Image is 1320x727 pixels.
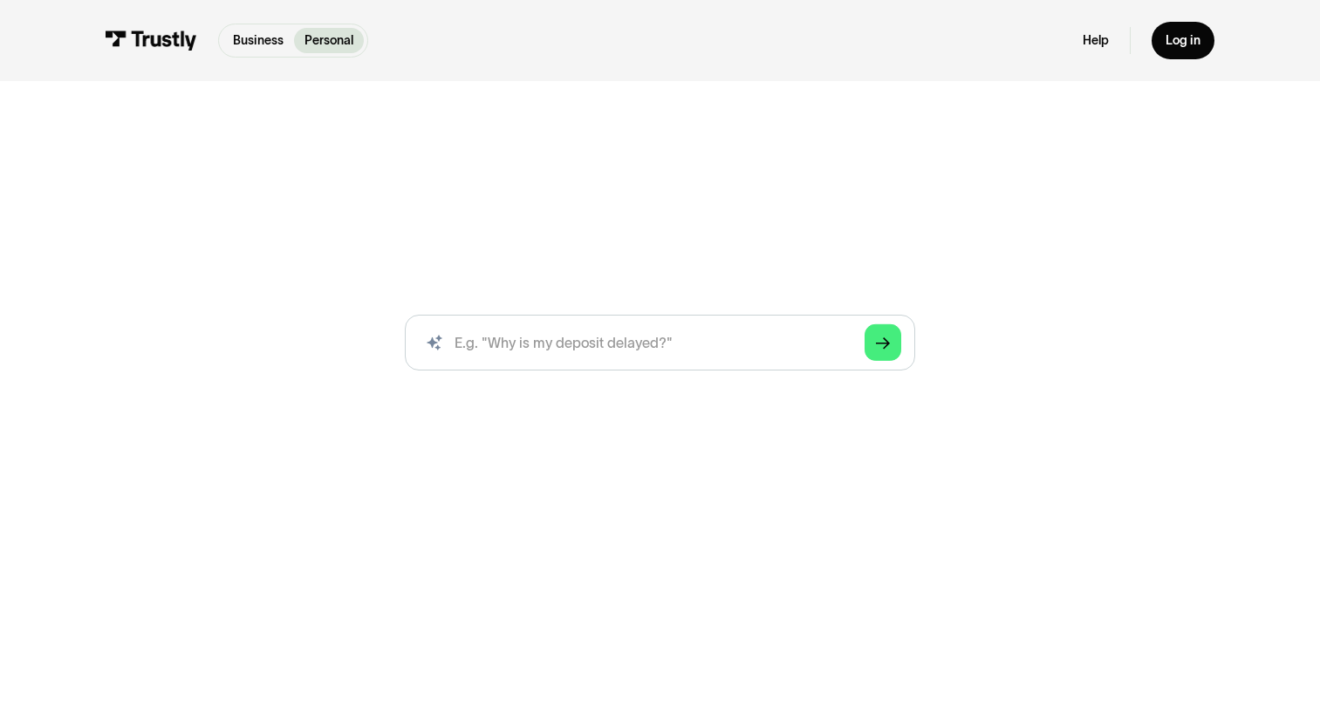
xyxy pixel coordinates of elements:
p: Business [233,31,284,50]
a: Personal [294,28,364,53]
a: Help [1083,32,1109,48]
div: Log in [1166,32,1200,48]
a: Business [222,28,294,53]
img: Trustly Logo [106,31,197,50]
a: Log in [1152,22,1214,59]
input: search [405,315,916,371]
p: Personal [304,31,353,50]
